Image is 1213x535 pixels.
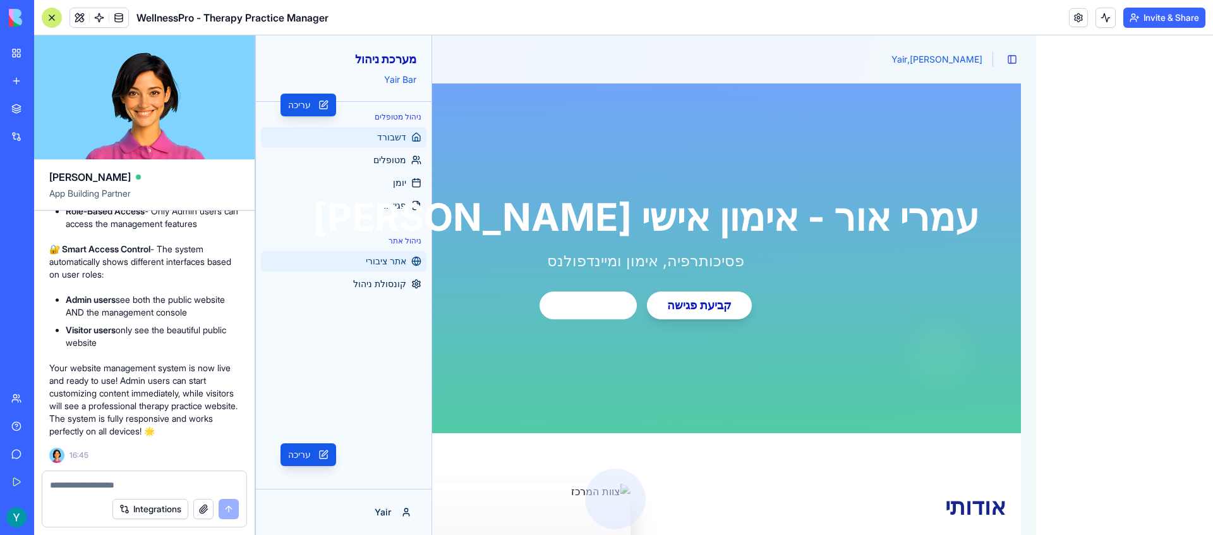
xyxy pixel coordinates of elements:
[66,324,239,349] li: only see the beautiful public website
[25,58,81,81] button: עריכה
[6,195,171,216] div: ניהול אתר
[49,169,131,185] span: [PERSON_NAME]
[406,458,751,484] h2: אודותי
[6,507,27,527] img: ACg8ocKxvzSR4wIe0pZTNWjZp9-EiZoFISIvkgGRq3DGH50PefrBXg=s96-c
[118,118,151,131] span: מטופלים
[6,238,171,259] a: קונסולת ניהול
[119,470,136,483] span: Yair
[16,38,161,51] div: Yair Bar
[66,206,145,216] strong: Role-Based Access
[6,92,171,112] a: דשבורד
[11,464,166,489] button: Yair
[6,160,171,180] a: פגישות
[30,163,751,200] h1: עמרי אור - אימון אישי [PERSON_NAME]
[1123,8,1205,28] button: Invite & Share
[636,18,727,30] div: [PERSON_NAME], Yair
[49,362,239,438] p: Your website management system is now live and ready to use! Admin users can start customizing co...
[138,141,151,154] span: יומן
[16,15,161,33] div: מערכת ניהול
[66,293,239,319] li: see both the public website AND the management console
[6,114,171,135] a: מטופלים
[112,499,188,519] button: Integrations
[49,448,64,463] img: Ella_00000_wcx2te.png
[284,256,382,284] button: למידע נוסף
[49,243,239,281] p: - The system automatically shows different interfaces based on user roles:
[136,10,329,25] span: WellnessPro - Therapy Practice Manager
[392,256,497,284] button: קביעת פגישה
[66,324,116,335] strong: Visitor users
[49,243,150,254] strong: 🔐 Smart Access Control
[49,187,239,210] span: App Building Partner
[9,9,87,27] img: logo
[6,216,171,236] a: אתר ציבורי
[148,216,633,236] p: פסיכותרפיה, אימון ומיינדפולנס
[66,294,116,305] strong: Admin users
[69,450,88,460] span: 16:45
[122,95,151,108] span: דשבורד
[25,408,81,431] button: עריכה
[6,71,171,92] div: ניהול מטופלים
[6,137,171,157] a: יומן
[66,205,239,230] li: - Only Admin users can access the management features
